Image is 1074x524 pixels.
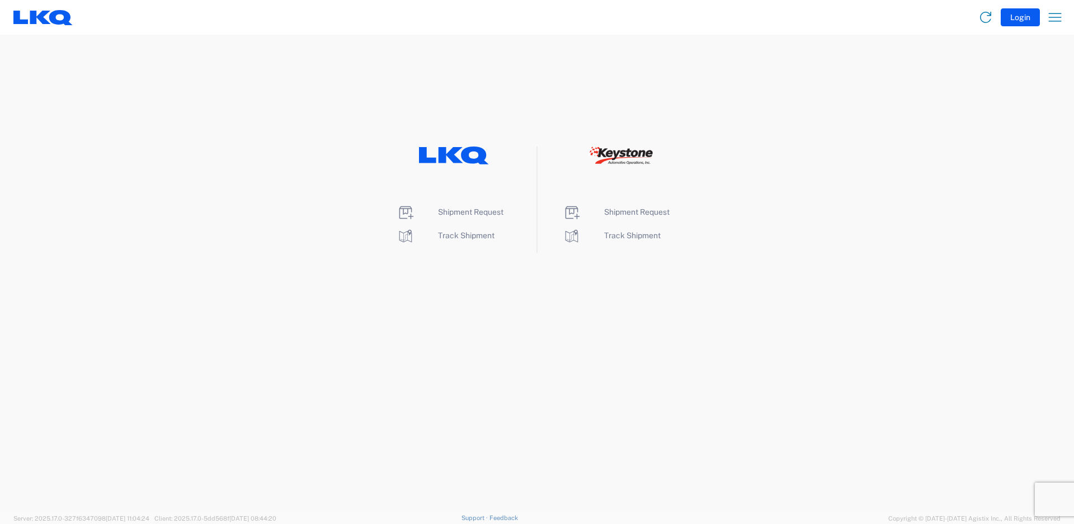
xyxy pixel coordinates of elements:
span: Shipment Request [604,207,670,216]
a: Feedback [489,514,518,521]
span: Shipment Request [438,207,503,216]
span: [DATE] 08:44:20 [229,515,276,522]
span: Client: 2025.17.0-5dd568f [154,515,276,522]
span: [DATE] 11:04:24 [106,515,149,522]
span: Copyright © [DATE]-[DATE] Agistix Inc., All Rights Reserved [888,513,1061,523]
a: Support [461,514,489,521]
a: Track Shipment [563,231,661,240]
a: Track Shipment [397,231,494,240]
span: Track Shipment [604,231,661,240]
a: Shipment Request [563,207,670,216]
button: Login [1001,8,1040,26]
span: Track Shipment [438,231,494,240]
span: Server: 2025.17.0-327f6347098 [13,515,149,522]
a: Shipment Request [397,207,503,216]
